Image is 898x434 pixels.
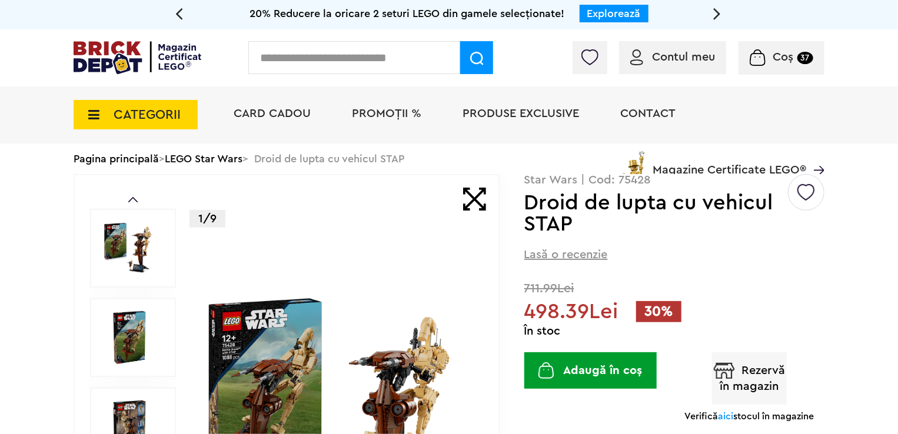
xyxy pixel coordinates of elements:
span: CATEGORII [114,108,181,121]
a: PROMOȚII % [352,108,421,119]
span: Contul meu [652,51,715,63]
span: Lasă o recenzie [524,246,608,263]
span: aici [718,412,733,421]
h1: Droid de lupta cu vehicul STAP [524,192,786,235]
a: Card Cadou [234,108,311,119]
span: Magazine Certificate LEGO® [653,149,806,176]
a: Prev [128,197,138,202]
p: Star Wars | Cod: 75428 [524,174,824,186]
p: Verifică stocul în magazine [684,410,814,422]
span: 498.39Lei [524,301,618,322]
img: Droid de lupta cu vehicul STAP [103,222,156,275]
p: 1/9 [189,210,225,228]
img: Droid de lupta cu vehicul STAP [103,311,156,364]
span: 20% Reducere la oricare 2 seturi LEGO din gamele selecționate! [250,8,565,19]
span: 711.99Lei [524,282,824,295]
div: În stoc [524,325,824,337]
span: Coș [773,51,794,63]
a: Produse exclusive [463,108,579,119]
button: Adaugă în coș [524,352,657,389]
a: Contul meu [630,51,715,63]
a: Magazine Certificate LEGO® [806,149,824,161]
button: Rezervă în magazin [712,352,787,405]
a: Contact [620,108,676,119]
span: 30% [636,301,681,322]
small: 37 [797,52,813,64]
a: Explorează [587,8,641,19]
